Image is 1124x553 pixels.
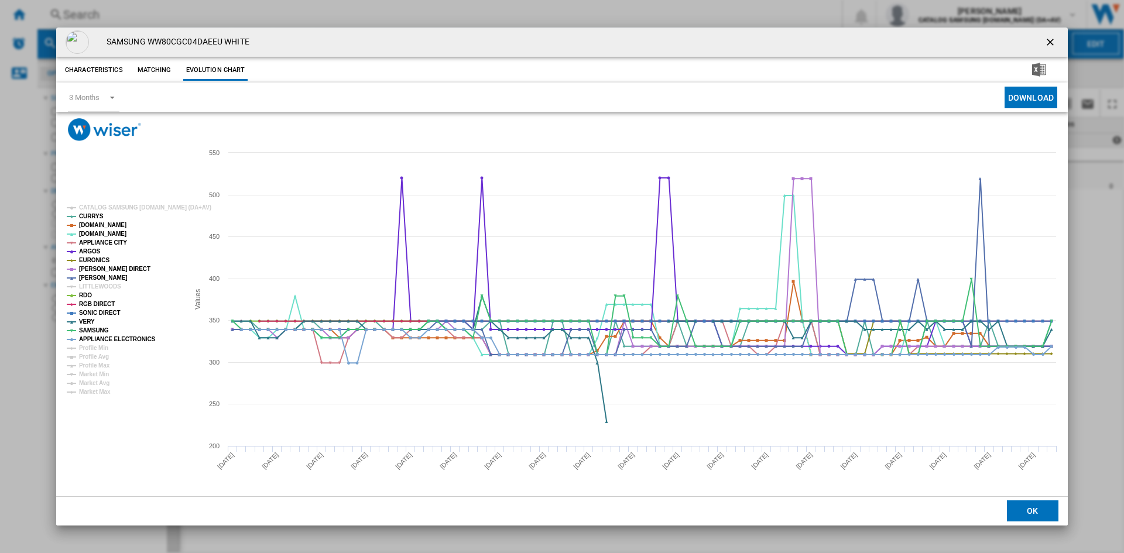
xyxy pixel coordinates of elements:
[79,239,127,246] tspan: APPLIANCE CITY
[209,233,220,240] tspan: 450
[62,60,126,81] button: Characteristics
[79,389,111,395] tspan: Market Max
[183,60,248,81] button: Evolution chart
[527,451,547,470] tspan: [DATE]
[1017,451,1036,470] tspan: [DATE]
[209,442,220,449] tspan: 200
[129,60,180,81] button: Matching
[394,451,413,470] tspan: [DATE]
[572,451,591,470] tspan: [DATE]
[79,248,101,255] tspan: ARGOS
[101,36,249,48] h4: SAMSUNG WW80CGC04DAEEU WHITE
[194,289,202,310] tspan: Values
[209,317,220,324] tspan: 350
[1005,87,1057,108] button: Download
[79,222,126,228] tspan: [DOMAIN_NAME]
[349,451,369,470] tspan: [DATE]
[79,257,109,263] tspan: EURONICS
[209,191,220,198] tspan: 500
[305,451,324,470] tspan: [DATE]
[1040,30,1063,54] button: getI18NText('BUTTONS.CLOSE_DIALOG')
[438,451,458,470] tspan: [DATE]
[616,451,636,470] tspan: [DATE]
[705,451,725,470] tspan: [DATE]
[209,359,220,366] tspan: 300
[209,149,220,156] tspan: 550
[750,451,769,470] tspan: [DATE]
[79,327,109,334] tspan: SAMSUNG
[209,400,220,407] tspan: 250
[216,451,235,470] tspan: [DATE]
[79,204,211,211] tspan: CATALOG SAMSUNG [DOMAIN_NAME] (DA+AV)
[79,310,120,316] tspan: SONIC DIRECT
[79,380,109,386] tspan: Market Avg
[79,371,109,377] tspan: Market Min
[79,301,115,307] tspan: RGB DIRECT
[79,231,126,237] tspan: [DOMAIN_NAME]
[1032,63,1046,77] img: excel-24x24.png
[79,345,108,351] tspan: Profile Min
[79,353,109,360] tspan: Profile Avg
[1007,500,1058,521] button: OK
[79,318,95,325] tspan: VERY
[79,274,128,281] tspan: [PERSON_NAME]
[794,451,814,470] tspan: [DATE]
[661,451,680,470] tspan: [DATE]
[79,213,104,219] tspan: CURRYS
[79,292,92,298] tspan: RDO
[839,451,858,470] tspan: [DATE]
[68,118,141,141] img: logo_wiser_300x94.png
[972,451,992,470] tspan: [DATE]
[1044,36,1058,50] ng-md-icon: getI18NText('BUTTONS.CLOSE_DIALOG')
[69,93,100,102] div: 3 Months
[209,275,220,282] tspan: 400
[79,336,156,342] tspan: APPLIANCE ELECTRONICS
[79,283,121,290] tspan: LITTLEWOODS
[66,30,89,54] img: empty.gif
[483,451,502,470] tspan: [DATE]
[56,28,1068,525] md-dialog: Product popup
[883,451,903,470] tspan: [DATE]
[79,362,110,369] tspan: Profile Max
[261,451,280,470] tspan: [DATE]
[79,266,150,272] tspan: [PERSON_NAME] DIRECT
[928,451,947,470] tspan: [DATE]
[1013,60,1065,81] button: Download in Excel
